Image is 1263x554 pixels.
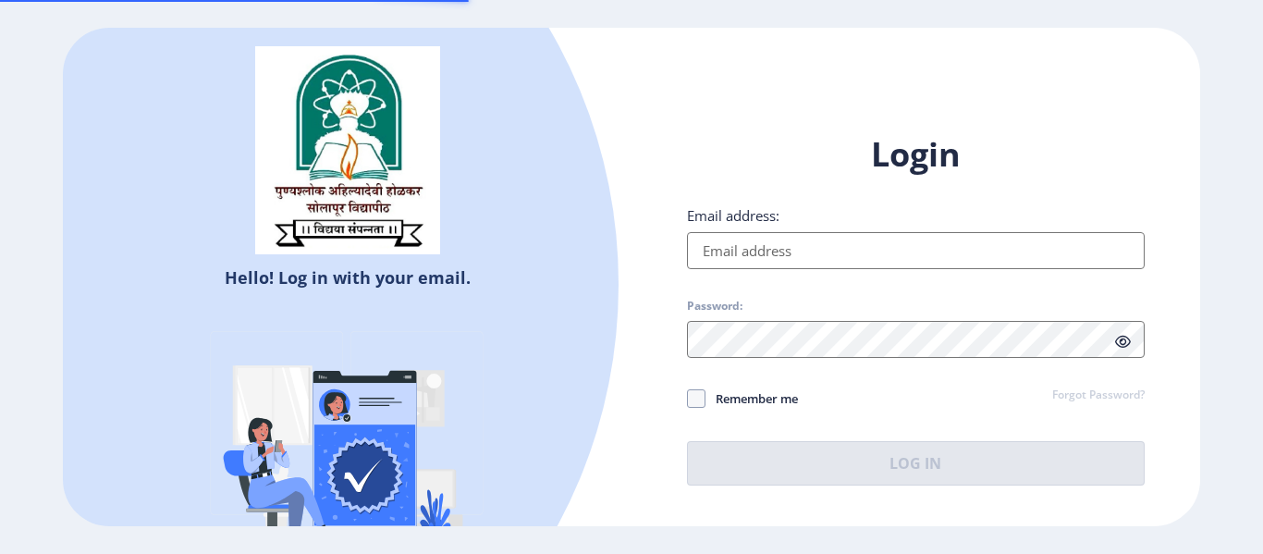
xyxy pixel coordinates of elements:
[705,388,798,410] span: Remember me
[687,232,1145,269] input: Email address
[255,46,440,255] img: sulogo.png
[687,132,1145,177] h1: Login
[687,441,1145,486] button: Log In
[1052,388,1145,404] a: Forgot Password?
[687,206,779,225] label: Email address:
[687,299,742,314] label: Password:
